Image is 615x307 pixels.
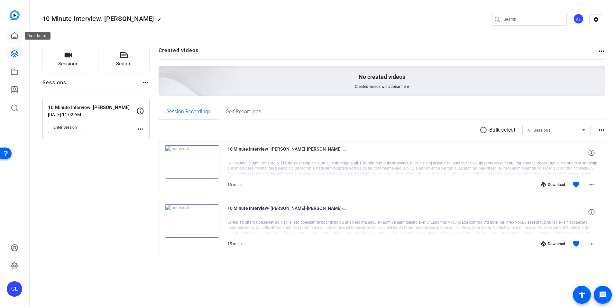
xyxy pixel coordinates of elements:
input: Search [504,15,562,23]
span: 10 Minute Interview- [PERSON_NAME]-[PERSON_NAME]-2025-08-06-15-03-34-052-1 [227,145,346,161]
span: Enter Session [53,125,77,130]
img: Creted videos background [87,2,240,142]
h2: Sessions [42,79,67,91]
span: 15 mins [227,242,242,246]
mat-icon: edit [157,17,165,25]
mat-icon: settings [590,15,602,24]
span: Scripts [116,60,132,68]
mat-icon: favorite [572,181,580,189]
span: Created videos will appear here [355,84,409,89]
mat-icon: favorite [572,240,580,248]
p: [DATE] 11:02 AM [48,112,136,117]
span: All Sessions [528,128,550,133]
mat-icon: more_horiz [598,126,605,134]
div: Dashboard [25,32,50,40]
mat-icon: more_horiz [142,79,150,87]
mat-icon: more_horiz [598,47,605,55]
div: CL [573,14,584,24]
p: 10 Minute Interview: [PERSON_NAME] [48,104,136,111]
div: CL [7,281,22,297]
span: 15 mins [227,182,242,187]
h2: Created videos [159,47,598,59]
mat-icon: radio_button_unchecked [480,126,489,134]
span: Sessions [58,60,78,68]
img: thumb-nail [165,145,219,179]
p: Bulk select [489,126,516,134]
mat-icon: accessibility [578,291,586,299]
mat-icon: more_horiz [136,125,144,133]
span: Session Recordings [166,109,211,114]
span: Self Recordings [226,109,261,114]
div: Download [538,182,568,187]
span: 10 Minute Interview- [PERSON_NAME]-[PERSON_NAME]-2025-08-06-15-03-34-052-0 [227,204,346,220]
img: thumb-nail [165,204,219,238]
ngx-avatar: Cecilia Luna [573,14,584,25]
span: 10 Minute Interview: [PERSON_NAME] [42,15,154,23]
button: Scripts [98,47,150,72]
div: Download [538,241,568,247]
mat-icon: more_horiz [588,240,595,248]
img: blue-gradient.svg [10,10,20,20]
p: No created videos [359,73,405,81]
button: Enter Session [48,122,82,133]
mat-icon: message [599,291,607,299]
mat-icon: more_horiz [588,181,595,189]
button: Sessions [42,47,94,72]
